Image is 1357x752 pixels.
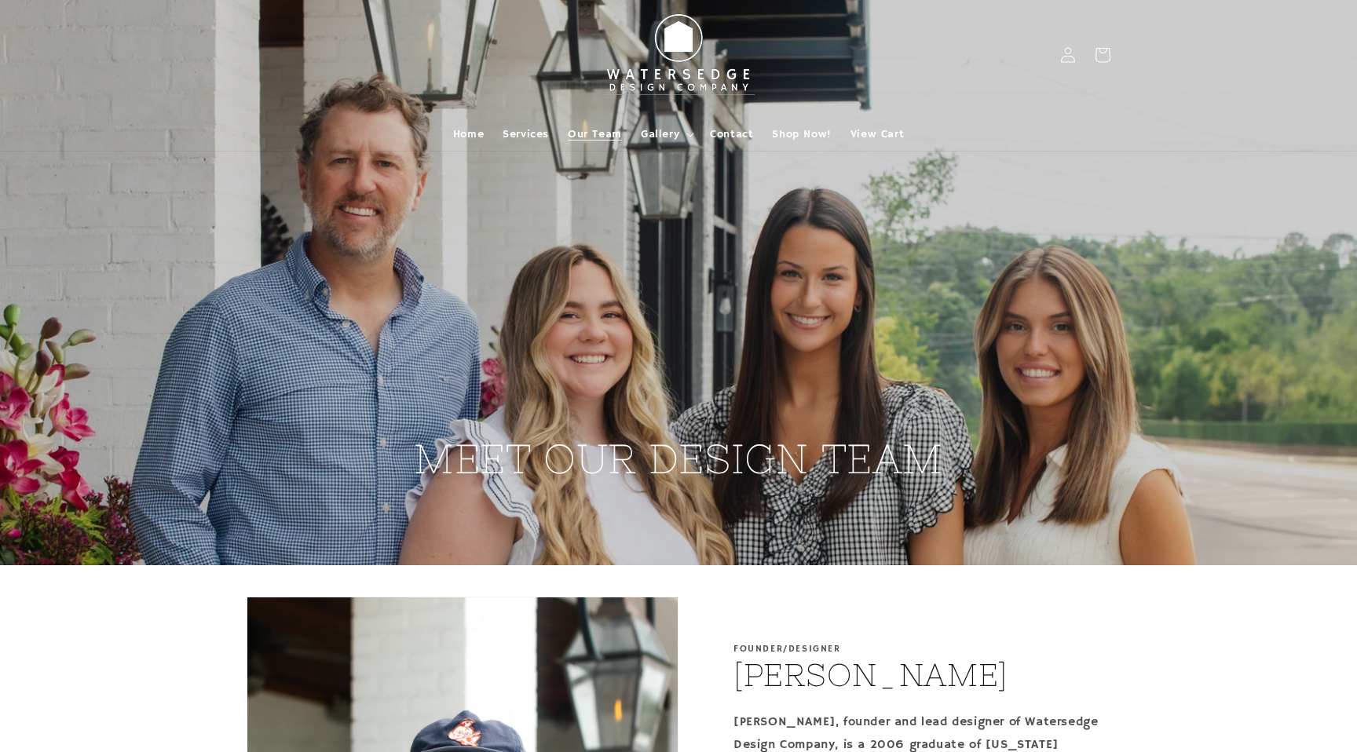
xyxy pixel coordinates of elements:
[558,118,631,151] a: Our Team
[641,127,679,141] span: Gallery
[772,127,831,141] span: Shop Now!
[733,655,1008,695] h2: [PERSON_NAME]
[763,118,840,151] a: Shop Now!
[503,127,549,141] span: Services
[444,118,493,151] a: Home
[700,118,763,151] a: Contact
[631,118,700,151] summary: Gallery
[733,644,841,655] p: Founder/Designer
[414,79,943,486] h2: MEET OUR DESIGN TEAM
[841,118,913,151] a: View Cart
[710,127,753,141] span: Contact
[453,127,484,141] span: Home
[850,127,904,141] span: View Cart
[592,6,765,104] img: Watersedge Design Co
[493,118,558,151] a: Services
[568,127,622,141] span: Our Team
